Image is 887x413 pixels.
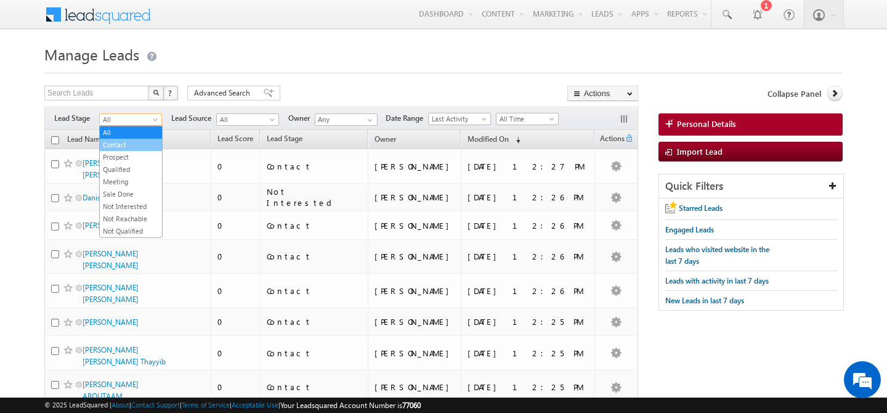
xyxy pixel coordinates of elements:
[496,113,555,125] span: All Time
[100,176,162,187] a: Meeting
[217,161,254,172] div: 0
[665,245,769,266] span: Leads who visited website in the last 7 days
[267,316,363,327] div: Contact
[375,251,455,262] div: [PERSON_NAME]
[511,135,520,145] span: (sorted descending)
[461,132,527,148] a: Modified On (sorted descending)
[361,114,376,126] a: Show All Items
[261,132,309,148] a: Lead Stage
[468,161,589,172] div: [DATE] 12:27 PM
[658,113,843,136] a: Personal Details
[428,113,491,125] a: Last Activity
[567,86,638,101] button: Actions
[83,283,139,304] a: [PERSON_NAME] [PERSON_NAME]
[595,132,625,148] span: Actions
[375,382,455,393] div: [PERSON_NAME]
[468,192,589,203] div: [DATE] 12:26 PM
[768,88,821,99] span: Collapse Panel
[677,146,723,157] span: Import Lead
[468,134,509,144] span: Modified On
[211,132,259,148] a: Lead Score
[429,113,487,125] span: Last Activity
[83,221,139,230] a: [PERSON_NAME]
[216,113,279,126] a: All
[217,316,254,327] div: 0
[665,225,714,234] span: Engaged Leads
[168,88,174,98] span: ?
[16,114,225,312] textarea: Type your message and hit 'Enter'
[131,401,180,409] a: Contact Support
[468,348,589,359] div: [DATE] 12:25 PM
[51,136,59,144] input: Check all records
[202,6,232,36] div: Minimize live chat window
[64,65,207,81] div: Chat with us now
[83,193,128,202] a: Danish Sudhir
[61,133,110,149] a: Lead Name
[83,380,139,401] a: [PERSON_NAME] ABOUTAAM
[44,44,139,64] span: Manage Leads
[677,118,736,129] span: Personal Details
[100,164,162,175] a: Qualified
[267,161,363,172] div: Contact
[217,285,254,296] div: 0
[217,192,254,203] div: 0
[315,113,378,126] input: Type to Search
[21,65,52,81] img: d_60004797649_company_0_60004797649
[665,296,744,305] span: New Leads in last 7 days
[280,401,421,410] span: Your Leadsquared Account Number is
[267,134,302,143] span: Lead Stage
[100,213,162,224] a: Not Reachable
[679,203,723,213] span: Starred Leads
[99,126,163,238] ul: All
[100,152,162,163] a: Prospect
[468,220,589,231] div: [DATE] 12:26 PM
[217,382,254,393] div: 0
[171,113,216,124] span: Lead Source
[375,220,455,231] div: [PERSON_NAME]
[100,139,162,150] a: Contact
[54,113,99,124] span: Lead Stage
[375,348,455,359] div: [PERSON_NAME]
[267,382,363,393] div: Contact
[468,316,589,327] div: [DATE] 12:25 PM
[288,113,315,124] span: Owner
[83,158,139,179] a: [PERSON_NAME] [PERSON_NAME]
[267,285,363,296] div: Contact
[468,285,589,296] div: [DATE] 12:26 PM
[100,114,158,125] span: All
[375,316,455,327] div: [PERSON_NAME]
[267,348,363,359] div: Contact
[83,317,139,327] a: [PERSON_NAME]
[83,345,166,366] a: [PERSON_NAME] [PERSON_NAME] Thayyib
[468,382,589,393] div: [DATE] 12:25 PM
[217,348,254,359] div: 0
[232,401,278,409] a: Acceptable Use
[217,134,253,143] span: Lead Score
[163,86,178,100] button: ?
[659,174,843,198] div: Quick Filters
[468,251,589,262] div: [DATE] 12:26 PM
[194,88,254,99] span: Advanced Search
[496,113,559,125] a: All Time
[111,401,129,409] a: About
[100,226,162,237] a: Not Qualified
[153,89,159,96] img: Search
[168,322,224,339] em: Start Chat
[217,114,275,125] span: All
[44,399,421,411] span: © 2025 LeadSquared | | | | |
[217,220,254,231] div: 0
[83,249,139,270] a: [PERSON_NAME] [PERSON_NAME]
[99,113,162,126] a: All
[375,285,455,296] div: [PERSON_NAME]
[100,201,162,212] a: Not Interested
[217,251,254,262] div: 0
[665,276,769,285] span: Leads with activity in last 7 days
[267,220,363,231] div: Contact
[100,127,162,138] a: All
[375,161,455,172] div: [PERSON_NAME]
[267,251,363,262] div: Contact
[375,192,455,203] div: [PERSON_NAME]
[100,189,162,200] a: Sale Done
[375,134,396,144] span: Owner
[386,113,428,124] span: Date Range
